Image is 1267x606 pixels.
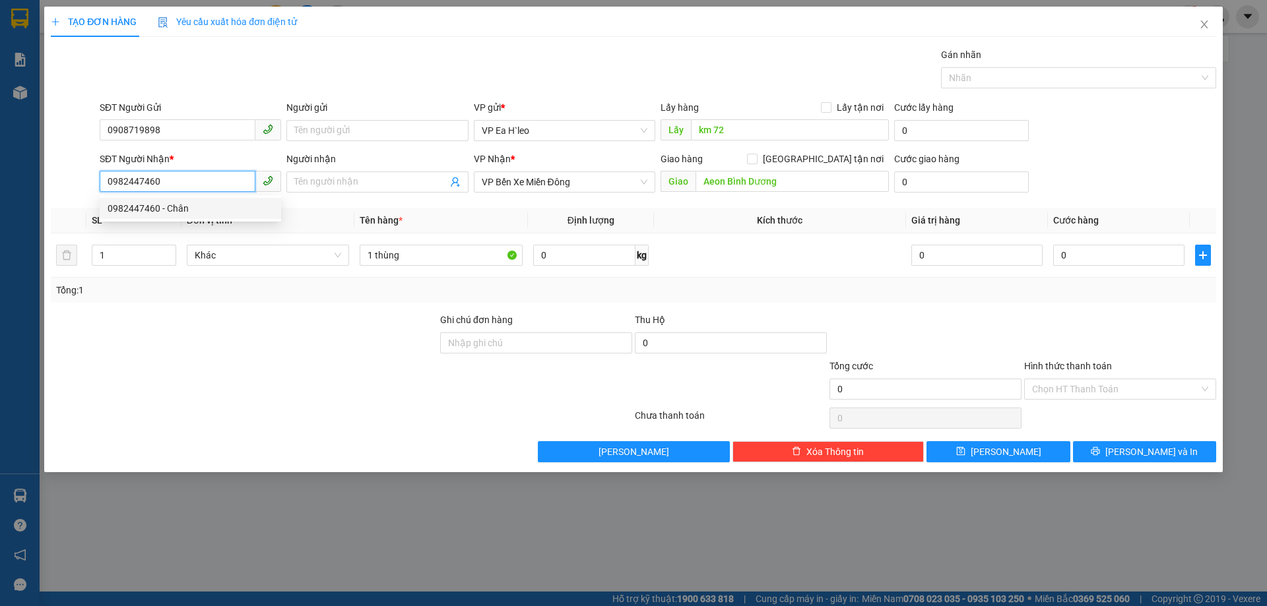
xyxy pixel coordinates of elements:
[633,408,828,431] div: Chưa thanh toán
[894,102,954,113] label: Cước lấy hàng
[806,444,864,459] span: Xóa Thông tin
[1186,7,1223,44] button: Close
[474,100,655,115] div: VP gửi
[661,119,691,140] span: Lấy
[1053,215,1099,226] span: Cước hàng
[440,315,513,325] label: Ghi chú đơn hàng
[894,171,1029,193] input: Cước giao hàng
[51,17,60,26] span: plus
[661,171,696,192] span: Giao
[158,17,168,28] img: icon
[971,444,1041,459] span: [PERSON_NAME]
[1073,441,1216,462] button: printer[PERSON_NAME] và In
[1196,250,1210,260] span: plus
[926,441,1070,462] button: save[PERSON_NAME]
[894,120,1029,141] input: Cước lấy hàng
[286,100,468,115] div: Người gửi
[263,124,273,135] span: phone
[474,154,511,164] span: VP Nhận
[956,446,965,457] span: save
[911,245,1043,266] input: 0
[92,215,102,226] span: SL
[758,152,889,166] span: [GEOGRAPHIC_DATA] tận nơi
[108,201,273,216] div: 0982447460 - Chân
[831,100,889,115] span: Lấy tận nơi
[661,154,703,164] span: Giao hàng
[195,245,342,265] span: Khác
[100,152,281,166] div: SĐT Người Nhận
[100,198,281,219] div: 0982447460 - Chân
[440,332,632,353] input: Ghi chú đơn hàng
[482,121,647,140] span: VP Ea H`leo
[568,215,614,226] span: Định lượng
[538,441,730,462] button: [PERSON_NAME]
[56,283,489,297] div: Tổng: 1
[100,100,281,115] div: SĐT Người Gửi
[158,16,297,27] span: Yêu cầu xuất hóa đơn điện tử
[696,171,889,192] input: Dọc đường
[360,245,523,266] input: VD: Bàn, Ghế
[635,245,649,266] span: kg
[691,119,889,140] input: Dọc đường
[482,172,647,192] span: VP Bến Xe Miền Đông
[360,215,403,226] span: Tên hàng
[51,16,137,27] span: TẠO ĐƠN HÀNG
[941,49,981,60] label: Gán nhãn
[1091,446,1100,457] span: printer
[1105,444,1198,459] span: [PERSON_NAME] và In
[286,152,468,166] div: Người nhận
[792,446,801,457] span: delete
[829,361,873,371] span: Tổng cước
[1024,361,1112,371] label: Hình thức thanh toán
[661,102,699,113] span: Lấy hàng
[894,154,959,164] label: Cước giao hàng
[732,441,925,462] button: deleteXóa Thông tin
[1199,19,1210,30] span: close
[599,444,669,459] span: [PERSON_NAME]
[56,245,77,266] button: delete
[1195,245,1211,266] button: plus
[635,315,665,325] span: Thu Hộ
[263,175,273,186] span: phone
[911,215,960,226] span: Giá trị hàng
[450,177,461,187] span: user-add
[757,215,802,226] span: Kích thước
